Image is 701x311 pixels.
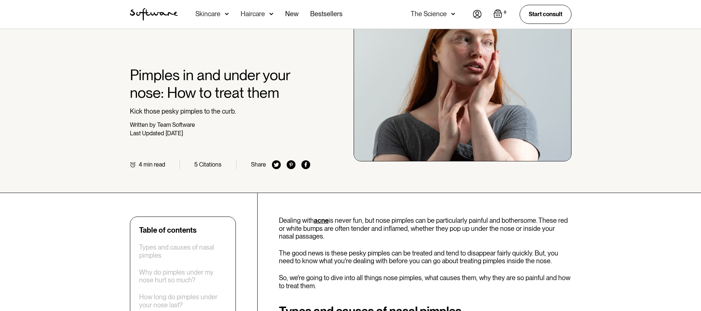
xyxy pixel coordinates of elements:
[225,10,229,18] img: arrow down
[130,8,178,21] a: home
[139,226,197,235] div: Table of contents
[194,161,198,168] div: 5
[139,243,227,259] a: Types and causes of nasal pimples
[130,8,178,21] img: Software Logo
[130,66,311,101] h1: Pimples in and under your nose: How to treat them
[139,268,227,284] a: Why do pimples under my nose hurt so much?
[139,161,142,168] div: 4
[166,130,183,137] div: [DATE]
[279,249,571,265] p: The good news is these pesky pimples can be treated and tend to disappear fairly quickly. But, yo...
[314,217,329,224] a: acne
[251,161,266,168] div: Share
[144,161,165,168] div: min read
[520,5,571,24] a: Start consult
[411,10,447,18] div: The Science
[130,121,156,128] div: Written by
[269,10,273,18] img: arrow down
[157,121,195,128] div: Team Software
[287,160,295,169] img: pinterest icon
[502,9,508,16] div: 0
[195,10,220,18] div: Skincare
[301,160,310,169] img: facebook icon
[493,9,508,19] a: Open empty cart
[279,217,571,240] p: Dealing with is never fun, but nose pimples can be particularly painful and bothersome. These red...
[451,10,455,18] img: arrow down
[130,107,311,115] p: Kick those pesky pimples to the curb.
[241,10,265,18] div: Haircare
[279,274,571,290] p: So, we're going to dive into all things nose pimples, what causes them, why they are so painful a...
[199,161,222,168] div: Citations
[139,293,227,309] a: How long do pimples under your nose last?
[130,130,164,137] div: Last Updated
[272,160,281,169] img: twitter icon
